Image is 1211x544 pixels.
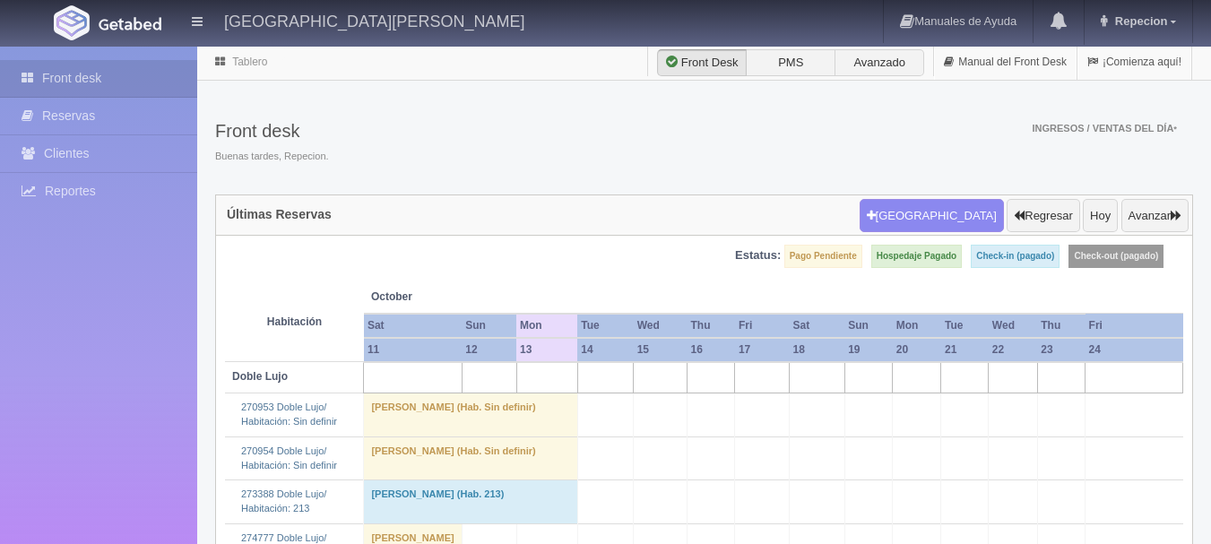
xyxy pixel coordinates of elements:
[860,199,1004,233] button: [GEOGRAPHIC_DATA]
[267,315,322,328] strong: Habitación
[232,56,267,68] a: Tablero
[790,338,845,362] th: 18
[657,49,747,76] label: Front Desk
[941,338,989,362] th: 21
[688,338,735,362] th: 16
[735,338,790,362] th: 17
[634,314,688,338] th: Wed
[1007,199,1079,233] button: Regresar
[1037,314,1085,338] th: Thu
[462,338,516,362] th: 12
[784,245,862,268] label: Pago Pendiente
[364,338,462,362] th: 11
[871,245,962,268] label: Hospedaje Pagado
[893,314,941,338] th: Mon
[215,121,329,141] h3: Front desk
[516,338,577,362] th: 13
[1032,123,1177,134] span: Ingresos / Ventas del día
[516,314,577,338] th: Mon
[1086,314,1183,338] th: Fri
[934,45,1077,80] a: Manual del Front Desk
[227,208,332,221] h4: Últimas Reservas
[844,338,893,362] th: 19
[1086,338,1183,362] th: 24
[1121,199,1189,233] button: Avanzar
[215,150,329,164] span: Buenas tardes, Repecion.
[941,314,989,338] th: Tue
[1111,14,1168,28] span: Repecion
[989,338,1037,362] th: 22
[1037,338,1085,362] th: 23
[577,314,633,338] th: Tue
[99,17,161,30] img: Getabed
[364,314,462,338] th: Sat
[971,245,1060,268] label: Check-in (pagado)
[790,314,845,338] th: Sat
[634,338,688,362] th: 15
[364,480,577,523] td: [PERSON_NAME] (Hab. 213)
[893,338,941,362] th: 20
[1068,245,1163,268] label: Check-out (pagado)
[364,393,577,436] td: [PERSON_NAME] (Hab. Sin definir)
[577,338,633,362] th: 14
[54,5,90,40] img: Getabed
[371,289,509,305] span: October
[241,445,337,471] a: 270954 Doble Lujo/Habitación: Sin definir
[462,314,516,338] th: Sun
[241,488,326,514] a: 273388 Doble Lujo/Habitación: 213
[241,402,337,427] a: 270953 Doble Lujo/Habitación: Sin definir
[1083,199,1118,233] button: Hoy
[1077,45,1191,80] a: ¡Comienza aquí!
[232,370,288,383] b: Doble Lujo
[835,49,924,76] label: Avanzado
[735,314,790,338] th: Fri
[746,49,835,76] label: PMS
[735,247,781,264] label: Estatus:
[989,314,1037,338] th: Wed
[844,314,893,338] th: Sun
[688,314,735,338] th: Thu
[364,436,577,479] td: [PERSON_NAME] (Hab. Sin definir)
[224,9,524,31] h4: [GEOGRAPHIC_DATA][PERSON_NAME]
